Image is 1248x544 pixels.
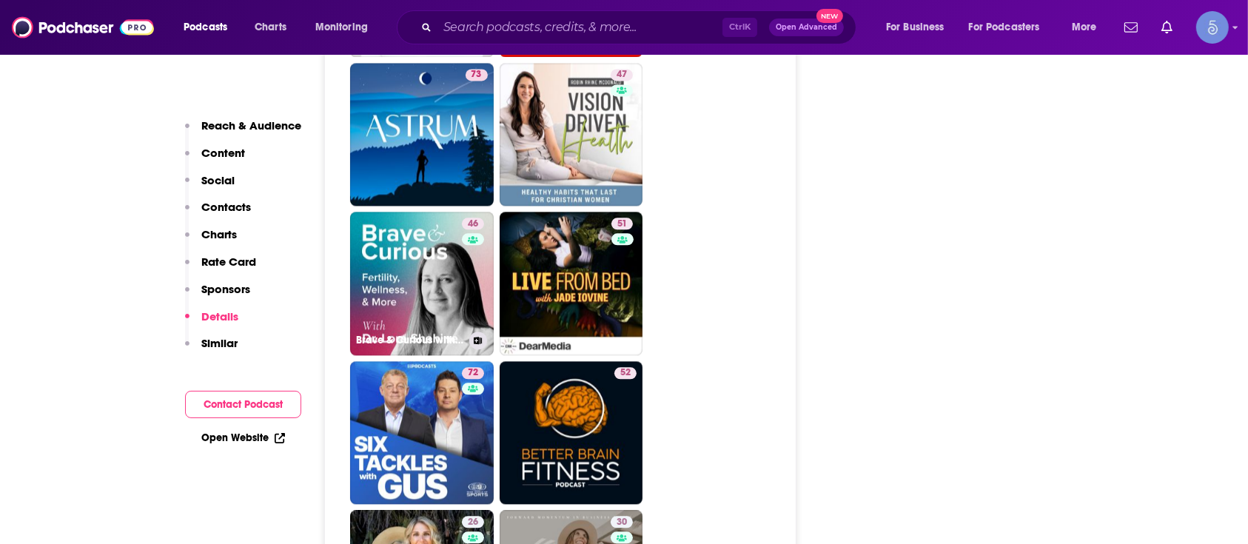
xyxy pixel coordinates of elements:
a: 47 [611,69,633,81]
h3: Brave & Curious with [PERSON_NAME] [356,334,463,346]
p: Reach & Audience [201,118,301,132]
span: For Podcasters [969,17,1040,38]
p: Similar [201,336,238,350]
a: 73 [466,69,488,81]
p: Sponsors [201,282,250,296]
p: Details [201,309,238,323]
a: 47 [500,63,643,206]
button: Content [185,146,245,173]
p: Contacts [201,200,251,214]
a: 72 [350,361,494,505]
span: 51 [617,217,627,232]
a: 52 [500,361,643,505]
span: For Business [886,17,945,38]
input: Search podcasts, credits, & more... [437,16,722,39]
span: Monitoring [315,17,368,38]
button: Reach & Audience [185,118,301,146]
a: 26 [462,516,484,528]
a: 30 [611,516,633,528]
button: open menu [173,16,246,39]
span: Charts [255,17,286,38]
span: 47 [617,67,627,82]
p: Content [201,146,245,160]
button: Contact Podcast [185,391,301,418]
a: 51 [611,218,633,229]
button: Rate Card [185,255,256,282]
p: Rate Card [201,255,256,269]
img: Podchaser - Follow, Share and Rate Podcasts [12,13,154,41]
span: 30 [617,515,627,530]
a: 73 [350,63,494,206]
span: 72 [468,366,478,380]
span: New [816,9,843,23]
a: 46 [462,218,484,229]
a: 46Brave & Curious with [PERSON_NAME] [350,212,494,355]
button: open menu [305,16,387,39]
button: open menu [876,16,963,39]
button: Show profile menu [1196,11,1229,44]
button: Sponsors [185,282,250,309]
button: Social [185,173,235,201]
button: Charts [185,227,237,255]
p: Charts [201,227,237,241]
button: Similar [185,336,238,363]
a: Open Website [201,431,285,444]
button: Open AdvancedNew [769,19,844,36]
a: 72 [462,367,484,379]
span: Logged in as Spiral5-G1 [1196,11,1229,44]
button: Details [185,309,238,337]
span: 52 [620,366,631,380]
a: Charts [245,16,295,39]
span: Open Advanced [776,24,837,31]
button: open menu [1061,16,1116,39]
span: More [1072,17,1097,38]
p: Social [201,173,235,187]
img: User Profile [1196,11,1229,44]
a: Show notifications dropdown [1155,15,1178,40]
button: Contacts [185,200,251,227]
a: Show notifications dropdown [1118,15,1144,40]
a: 51 [500,212,643,355]
span: Ctrl K [722,18,757,37]
span: 46 [468,217,478,232]
span: 73 [472,67,482,82]
span: Podcasts [184,17,227,38]
span: 26 [468,515,478,530]
button: open menu [959,16,1061,39]
a: 52 [614,367,637,379]
div: Search podcasts, credits, & more... [411,10,870,44]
